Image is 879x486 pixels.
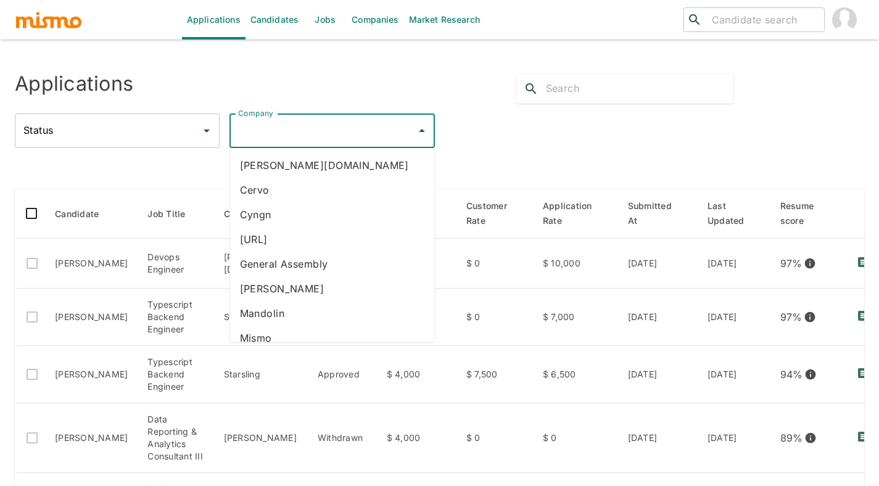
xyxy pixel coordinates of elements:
[230,202,435,227] li: Cyngn
[780,429,803,447] p: 89 %
[698,289,770,346] td: [DATE]
[214,239,308,289] td: [PERSON_NAME][DOMAIN_NAME]
[230,326,435,350] li: Mismo
[224,207,280,221] span: Company
[214,346,308,403] td: Starsling
[780,366,803,383] p: 94 %
[138,346,213,403] td: Typescript Backend Engineer
[780,199,830,228] span: Resume score
[804,311,816,323] svg: View resume score details
[456,346,533,403] td: $ 7,500
[16,346,46,403] td: Only active applications to Public jobs can be selected
[543,199,608,228] span: Application Rate
[804,432,817,444] svg: View resume score details
[618,403,698,473] td: [DATE]
[413,122,431,139] button: Close
[230,227,435,252] li: [URL]
[456,403,533,473] td: $ 0
[628,199,688,228] span: Submitted At
[466,199,523,228] span: Customer Rate
[230,252,435,276] li: General Assembly
[456,289,533,346] td: $ 0
[377,403,456,473] td: $ 4,000
[698,346,770,403] td: [DATE]
[708,199,761,228] span: Last Updated
[238,108,273,118] label: Company
[15,10,83,29] img: logo
[377,346,456,403] td: $ 4,000
[147,207,201,221] span: Job Title
[618,289,698,346] td: [DATE]
[618,239,698,289] td: [DATE]
[780,308,803,326] p: 97 %
[707,11,819,28] input: Candidate search
[849,423,879,453] button: recent-notes
[45,346,138,403] td: [PERSON_NAME]
[533,289,618,346] td: $ 7,000
[16,289,46,346] td: Only active applications to Public jobs can be selected
[533,403,618,473] td: $ 0
[45,239,138,289] td: [PERSON_NAME]
[138,239,213,289] td: Devops Engineer
[138,289,213,346] td: Typescript Backend Engineer
[138,403,213,473] td: Data Reporting & Analytics Consultant III
[198,122,215,139] button: Open
[230,153,435,178] li: [PERSON_NAME][DOMAIN_NAME]
[230,301,435,326] li: Mandolin
[698,403,770,473] td: [DATE]
[546,79,734,99] input: Search
[16,239,46,289] td: Only active applications to Public jobs can be selected
[618,346,698,403] td: [DATE]
[780,255,803,272] p: 97 %
[45,403,138,473] td: [PERSON_NAME]
[214,403,308,473] td: [PERSON_NAME]
[230,276,435,301] li: [PERSON_NAME]
[55,207,115,221] span: Candidate
[832,7,857,32] img: Josseline Guzman PROD
[516,74,546,104] button: search
[214,289,308,346] td: Starsling
[533,346,618,403] td: $ 6,500
[456,239,533,289] td: $ 0
[849,302,879,332] button: recent-notes
[230,178,435,202] li: Cervo
[45,289,138,346] td: [PERSON_NAME]
[15,72,133,96] h4: Applications
[804,257,816,270] svg: View resume score details
[698,239,770,289] td: [DATE]
[16,403,46,473] td: Only active applications to Public jobs can be selected
[308,403,377,473] td: Withdrawn
[849,249,879,278] button: recent-notes
[804,368,817,381] svg: View resume score details
[533,239,618,289] td: $ 10,000
[308,346,377,403] td: Approved
[849,360,879,389] button: recent-notes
